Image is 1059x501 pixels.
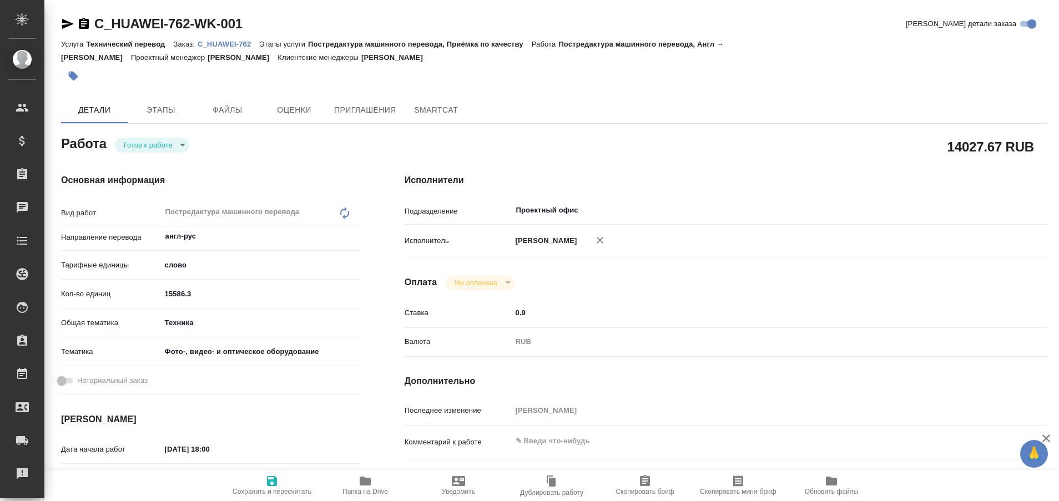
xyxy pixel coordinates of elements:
h4: Оплата [405,276,437,289]
div: слово [161,256,360,275]
p: Тарифные единицы [61,260,161,271]
button: Open [354,235,356,237]
p: Подразделение [405,206,512,217]
p: Комментарий к работе [405,437,512,448]
p: Ставка [405,307,512,318]
p: Заказ: [174,40,198,48]
span: Дублировать работу [520,489,583,497]
button: Скопировать мини-бриф [692,470,785,501]
p: Постредактура машинного перевода, Приёмка по качеству [308,40,532,48]
p: Клиентские менеджеры [278,53,361,62]
button: Не оплачена [451,278,501,287]
button: Удалить исполнителя [588,228,612,252]
span: Скопировать бриф [616,488,674,495]
p: Исполнитель [405,235,512,246]
button: 🙏 [1020,440,1048,468]
span: Сохранить и пересчитать [233,488,311,495]
p: Последнее изменение [405,405,512,416]
p: Тематика [61,346,161,357]
h4: Исполнители [405,174,1047,187]
h4: Дополнительно [405,375,1047,388]
button: Скопировать бриф [598,470,692,501]
span: [PERSON_NAME] детали заказа [906,18,1016,29]
p: Общая тематика [61,317,161,328]
span: 🙏 [1025,442,1043,465]
span: SmartCat [410,103,463,117]
a: C_HUAWEI-762 [198,39,259,48]
p: Дата начала работ [61,444,161,455]
p: Валюта [405,336,512,347]
h2: 14027.67 RUB [947,137,1034,156]
span: Файлы [201,103,254,117]
input: ✎ Введи что-нибудь [161,286,360,302]
p: [PERSON_NAME] [208,53,278,62]
button: Дублировать работу [505,470,598,501]
p: Услуга [61,40,86,48]
p: [PERSON_NAME] [361,53,431,62]
p: Вид работ [61,208,161,219]
a: C_HUAWEI-762-WK-001 [94,16,243,31]
div: Готов к работе [446,275,514,290]
span: Нотариальный заказ [77,375,148,386]
p: C_HUAWEI-762 [198,40,259,48]
p: Кол-во единиц [61,289,161,300]
h4: Основная информация [61,174,360,187]
input: Пустое поле [512,402,994,418]
span: Обновить файлы [805,488,859,495]
p: [PERSON_NAME] [512,235,577,246]
div: Техника [161,313,360,332]
div: RUB [512,332,994,351]
span: Папка на Drive [342,488,388,495]
p: Проектный менеджер [131,53,208,62]
input: ✎ Введи что-нибудь [161,441,258,457]
button: Добавить тэг [61,64,85,88]
button: Обновить файлы [785,470,878,501]
span: Уведомить [442,488,475,495]
p: Технический перевод [86,40,173,48]
button: Папка на Drive [319,470,412,501]
div: Готов к работе [115,138,189,153]
button: Скопировать ссылку для ЯМессенджера [61,17,74,31]
div: Фото-, видео- и оптическое оборудование [161,342,360,361]
span: Детали [68,103,121,117]
button: Уведомить [412,470,505,501]
input: ✎ Введи что-нибудь [512,305,994,321]
button: Готов к работе [120,140,176,150]
span: Скопировать мини-бриф [700,488,776,495]
p: Этапы услуги [259,40,308,48]
button: Open [987,209,990,211]
span: Приглашения [334,103,396,117]
span: Оценки [268,103,321,117]
button: Сохранить и пересчитать [225,470,319,501]
h2: Работа [61,133,107,153]
span: Этапы [134,103,188,117]
h4: [PERSON_NAME] [61,413,360,426]
p: Направление перевода [61,232,161,243]
button: Скопировать ссылку [77,17,90,31]
p: Работа [532,40,559,48]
